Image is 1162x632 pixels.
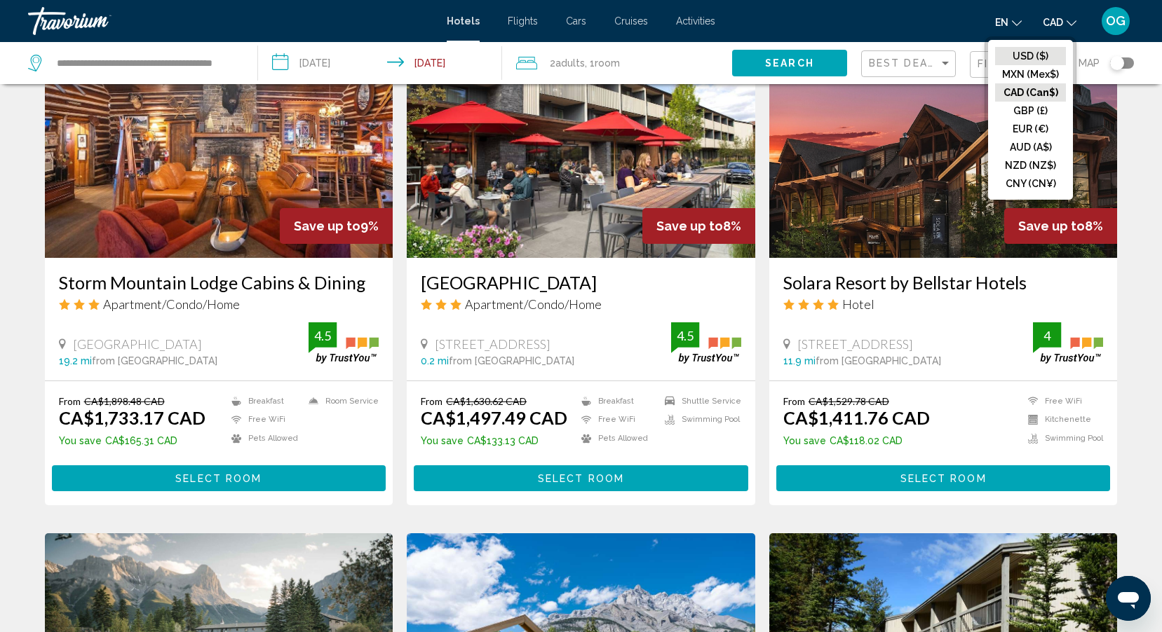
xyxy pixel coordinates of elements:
span: CAD [1043,17,1063,28]
span: Select Room [538,473,624,484]
del: CA$1,898.48 CAD [84,395,165,407]
button: Select Room [776,465,1111,491]
button: Search [732,50,847,76]
button: Select Room [52,465,386,491]
button: CNY (CN¥) [995,174,1066,193]
li: Free WiFi [574,414,658,426]
div: 4 star Hotel [783,296,1104,312]
span: from [GEOGRAPHIC_DATA] [92,355,217,366]
p: CA$118.02 CAD [783,435,930,446]
iframe: Button to launch messaging window [1106,576,1151,621]
button: EUR (€) [995,120,1066,138]
span: [STREET_ADDRESS] [797,336,913,352]
li: Shuttle Service [658,395,741,407]
button: AUD (A$) [995,138,1066,156]
span: , 1 [585,53,620,73]
button: Toggle map [1100,57,1134,69]
del: CA$1,529.78 CAD [809,395,889,407]
p: CA$165.31 CAD [59,435,205,446]
button: GBP (£) [995,102,1066,120]
img: trustyou-badge.svg [1033,322,1103,364]
span: You save [783,435,826,446]
div: 9% [280,208,393,244]
a: Solara Resort by Bellstar Hotels [783,272,1104,293]
a: Select Room [414,469,748,484]
img: trustyou-badge.svg [671,322,741,364]
span: Best Deals [869,57,943,69]
span: en [995,17,1008,28]
span: Search [765,58,814,69]
del: CA$1,630.62 CAD [446,395,527,407]
li: Swimming Pool [658,414,741,426]
ins: CA$1,411.76 CAD [783,407,930,428]
span: Save up to [656,219,723,233]
span: [GEOGRAPHIC_DATA] [73,336,202,352]
span: From [59,395,81,407]
a: Cars [566,15,586,27]
span: You save [59,435,102,446]
a: Flights [508,15,538,27]
ins: CA$1,733.17 CAD [59,407,205,428]
button: Change currency [1043,12,1076,32]
img: trustyou-badge.svg [309,322,379,364]
span: You save [421,435,464,446]
button: Check-in date: Oct 10, 2025 Check-out date: Oct 13, 2025 [258,42,502,84]
button: MXN (Mex$) [995,65,1066,83]
a: Hotels [447,15,480,27]
li: Pets Allowed [574,432,658,444]
span: Filter [978,58,1018,69]
span: OG [1106,14,1126,28]
div: 4.5 [671,327,699,344]
li: Breakfast [574,395,658,407]
span: Map [1079,53,1100,73]
a: Activities [676,15,715,27]
span: Apartment/Condo/Home [465,296,602,312]
mat-select: Sort by [869,58,952,70]
a: Travorium [28,7,433,35]
span: from [GEOGRAPHIC_DATA] [449,355,574,366]
button: User Menu [1097,6,1134,36]
li: Room Service [302,395,379,407]
span: From [421,395,442,407]
span: 0.2 mi [421,355,449,366]
li: Free WiFi [1021,395,1103,407]
div: 3 star Apartment [59,296,379,312]
div: 4.5 [309,327,337,344]
ins: CA$1,497.49 CAD [421,407,567,428]
li: Swimming Pool [1021,432,1103,444]
button: USD ($) [995,47,1066,65]
button: CAD (Can$) [995,83,1066,102]
div: 8% [1004,208,1117,244]
img: Hotel image [407,34,755,258]
img: Hotel image [45,34,393,258]
button: Travelers: 2 adults, 0 children [502,42,732,84]
div: 4 [1033,327,1061,344]
span: Select Room [175,473,262,484]
span: Apartment/Condo/Home [103,296,240,312]
a: Cruises [614,15,648,27]
span: Hotel [842,296,874,312]
h3: [GEOGRAPHIC_DATA] [421,272,741,293]
button: Select Room [414,465,748,491]
span: Adults [555,57,585,69]
li: Kitchenette [1021,414,1103,426]
div: 3 star Apartment [421,296,741,312]
li: Pets Allowed [224,432,302,444]
button: NZD (NZ$) [995,156,1066,174]
span: Save up to [294,219,360,233]
li: Breakfast [224,395,302,407]
span: Select Room [900,473,987,484]
img: Hotel image [769,34,1118,258]
span: 2 [550,53,585,73]
span: From [783,395,805,407]
span: 19.2 mi [59,355,92,366]
span: Room [595,57,620,69]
